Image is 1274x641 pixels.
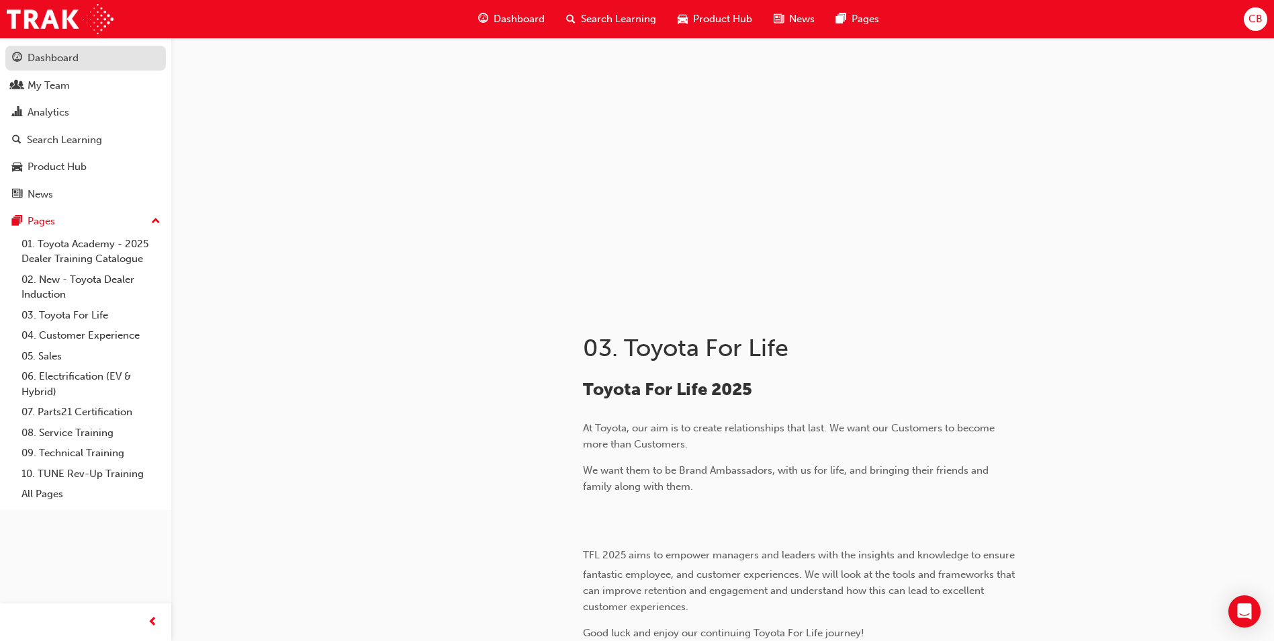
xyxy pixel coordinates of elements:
a: 09. Technical Training [16,443,166,464]
span: news-icon [774,11,784,28]
button: Pages [5,209,166,234]
a: pages-iconPages [825,5,890,33]
a: 08. Service Training [16,423,166,443]
button: DashboardMy TeamAnalyticsSearch LearningProduct HubNews [5,43,166,209]
div: Analytics [28,105,69,120]
a: 10. TUNE Rev-Up Training [16,464,166,484]
a: Analytics [5,100,166,125]
div: Pages [28,214,55,229]
span: search-icon [12,134,21,146]
span: At Toyota, our aim is to create relationships that last. We want our Customers to become more tha... [583,422,997,450]
a: 04. Customer Experience [16,325,166,346]
span: guage-icon [12,52,22,65]
div: Product Hub [28,159,87,175]
span: CB [1248,11,1263,27]
span: News [789,11,815,27]
a: All Pages [16,484,166,505]
span: pages-icon [836,11,846,28]
span: car-icon [12,161,22,173]
div: Dashboard [28,50,79,66]
a: 05. Sales [16,346,166,367]
a: 03. Toyota For Life [16,305,166,326]
a: News [5,182,166,207]
span: TFL 2025 aims to empower managers and leaders with the insights and knowledge to ensure fantastic... [583,549,1017,613]
button: CB [1244,7,1267,31]
span: pages-icon [12,216,22,228]
span: chart-icon [12,107,22,119]
a: Product Hub [5,155,166,179]
span: people-icon [12,80,22,92]
a: Dashboard [5,46,166,71]
span: Pages [852,11,879,27]
div: News [28,187,53,202]
a: search-iconSearch Learning [555,5,667,33]
span: Search Learning [581,11,656,27]
a: 01. Toyota Academy - 2025 Dealer Training Catalogue [16,234,166,269]
span: We want them to be Brand Ambassadors, with us for life, and bringing their friends and family alo... [583,464,991,493]
a: guage-iconDashboard [467,5,555,33]
a: 06. Electrification (EV & Hybrid) [16,366,166,402]
span: Good luck and enjoy our continuing Toyota For Life journey! [583,627,864,639]
span: up-icon [151,213,161,230]
a: 07. Parts21 Certification [16,402,166,423]
a: 02. New - Toyota Dealer Induction [16,269,166,305]
a: car-iconProduct Hub [667,5,763,33]
a: My Team [5,73,166,98]
span: car-icon [678,11,688,28]
span: Dashboard [494,11,545,27]
span: Product Hub [693,11,752,27]
div: My Team [28,78,70,93]
img: Trak [7,4,113,34]
span: Toyota For Life 2025 [583,379,752,400]
span: search-icon [566,11,576,28]
div: Search Learning [27,132,102,148]
h1: 03. Toyota For Life [583,333,1023,363]
a: news-iconNews [763,5,825,33]
div: Open Intercom Messenger [1228,595,1261,628]
span: guage-icon [478,11,488,28]
span: prev-icon [148,614,158,631]
span: news-icon [12,189,22,201]
a: Search Learning [5,128,166,153]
